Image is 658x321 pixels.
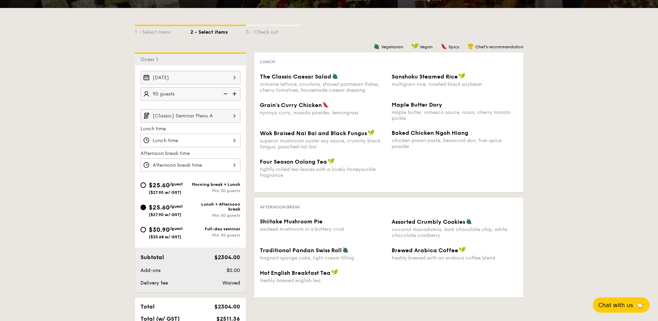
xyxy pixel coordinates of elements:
[411,43,418,49] img: icon-vegan.f8ff3823.svg
[392,101,442,108] span: Maple Butter Dory
[459,73,465,79] img: icon-vegan.f8ff3823.svg
[260,166,386,178] div: tightly rolled tea leaves with a lovely honeysuckle fragrance
[214,303,240,310] span: $2304.00
[260,81,386,93] div: romaine lettuce, croutons, shaved parmesan flakes, cherry tomatoes, housemade caesar dressing
[214,254,240,261] span: $2304.00
[392,109,518,121] div: maple butter, romesco sauce, raisin, cherry tomato pickle
[149,181,170,189] span: $25.60
[140,87,240,101] input: Number of guests
[140,158,240,172] input: Afternoon break time
[149,204,170,211] span: $25.60
[392,73,458,80] span: Sanshoku Steamed Rice
[227,267,240,273] span: $0.00
[149,226,170,233] span: $30.90
[392,255,518,261] div: freshly brewed with an arabica coffee blend
[170,182,183,187] span: /guest
[149,234,181,239] span: ($33.68 w/ GST)
[332,73,338,79] img: icon-vegetarian.fe4039eb.svg
[170,226,183,231] span: /guest
[190,213,240,218] div: Min 30 guests
[374,43,380,49] img: icon-vegetarian.fe4039eb.svg
[230,87,240,100] img: icon-add.58712e84.svg
[140,303,155,310] span: Total
[140,57,161,63] span: Order 1
[636,301,644,309] span: 🦙
[260,270,331,276] span: Hot English Breakfast Tea
[260,158,327,165] span: Four Season Oolong Tea
[260,255,386,261] div: fragrant sponge cake, light cream filling
[260,138,386,150] div: superior mushroom oyster soy sauce, crunchy black fungus, poached nai bai
[392,130,468,136] span: Baked Chicken Ngoh Hiang
[140,280,168,286] span: Delivery fee
[260,130,367,137] span: Wok Braised Nai Bai and Black Fungus
[381,44,403,49] span: Vegetarian
[190,188,240,193] div: Min 30 guests
[331,269,338,275] img: icon-vegan.f8ff3823.svg
[260,218,323,225] span: Shiitake Mushroom Pie
[260,278,386,283] div: freshly brewed english tea
[392,81,518,87] div: multigrain rice, roasted black soybean
[448,44,459,49] span: Spicy
[229,109,240,122] img: icon-chevron-right.3c0dfbd6.svg
[149,190,181,195] span: ($27.90 w/ GST)
[260,102,322,108] span: Grain's Curry Chicken
[222,280,240,286] span: Waived
[140,182,146,188] input: $25.60/guest($27.90 w/ GST)Morning break + LunchMin 30 guests
[190,182,240,187] div: Morning break + Lunch
[260,247,342,254] span: Traditional Pandan Swiss Roll
[220,87,230,100] img: icon-reduce.1d2dbef1.svg
[328,158,335,164] img: icon-vegan.f8ff3823.svg
[260,110,386,116] div: nyonya curry, masala powder, lemongrass
[246,26,301,36] div: 3 - Check out
[598,302,633,308] span: Chat with us
[392,138,518,149] div: chicken prawn paste, beancurd skin, five-spice powder
[260,73,331,80] span: The Classic Caesar Salad
[190,227,240,231] div: Full-day seminar
[260,59,275,64] span: Lunch
[140,267,161,273] span: Add-ons
[260,205,300,209] span: Afternoon break
[466,218,472,224] img: icon-vegetarian.fe4039eb.svg
[468,43,474,49] img: icon-chef-hat.a58ddaea.svg
[441,43,447,49] img: icon-spicy.37a8142b.svg
[260,226,386,232] div: sauteed mushroom in a buttery crust
[342,247,349,253] img: icon-vegetarian.fe4039eb.svg
[392,227,518,238] div: coconut macadamia, dark chocolate chip, white chocolate cranberry
[140,125,240,132] label: Lunch time
[149,212,181,217] span: ($27.90 w/ GST)
[190,202,240,212] div: Lunch + Afternoon break
[323,101,329,108] img: icon-spicy.37a8142b.svg
[135,26,190,36] div: 1 - Select menu
[392,247,458,254] span: Brewed Arabica Coffee
[368,130,375,136] img: icon-vegan.f8ff3823.svg
[420,44,433,49] span: Vegan
[170,204,183,209] span: /guest
[140,134,240,147] input: Lunch time
[140,71,240,84] input: Event date
[475,44,523,49] span: Chef's recommendation
[140,205,146,210] input: $25.60/guest($27.90 w/ GST)Lunch + Afternoon breakMin 30 guests
[190,26,246,36] div: 2 - Select items
[140,150,240,157] label: Afternoon break time
[459,247,466,253] img: icon-vegan.f8ff3823.svg
[392,219,465,225] span: Assorted Crumbly Cookies
[140,227,146,232] input: $30.90/guest($33.68 w/ GST)Full-day seminarMin 30 guests
[140,254,164,261] span: Subtotal
[190,233,240,238] div: Min 30 guests
[593,297,650,313] button: Chat with us🦙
